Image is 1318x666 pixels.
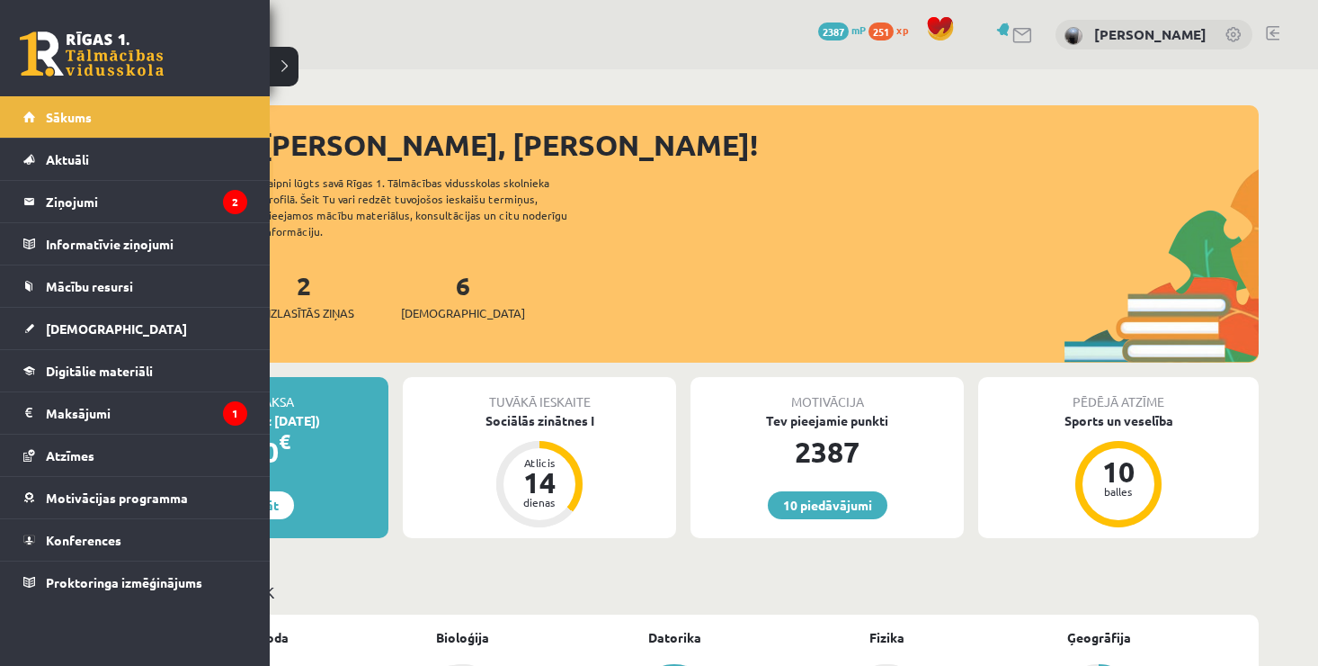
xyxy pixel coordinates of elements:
a: 251 xp [868,22,917,37]
span: 251 [868,22,894,40]
span: Neizlasītās ziņas [254,304,354,322]
a: Rīgas 1. Tālmācības vidusskola [20,31,164,76]
span: [DEMOGRAPHIC_DATA] [401,304,525,322]
span: € [279,428,290,454]
a: Konferences [23,519,247,561]
div: Laipni lūgts savā Rīgas 1. Tālmācības vidusskolas skolnieka profilā. Šeit Tu vari redzēt tuvojošo... [263,175,599,239]
a: 2Neizlasītās ziņas [254,269,354,322]
a: Fizika [869,628,904,647]
div: 10 [1091,457,1145,486]
div: [PERSON_NAME], [PERSON_NAME]! [261,123,1259,166]
a: Ziņojumi2 [23,181,247,222]
div: Pēdējā atzīme [978,377,1259,411]
a: Motivācijas programma [23,477,247,518]
div: 14 [512,468,566,497]
div: Sociālās zinātnes I [403,411,676,430]
div: dienas [512,497,566,508]
a: 6[DEMOGRAPHIC_DATA] [401,269,525,322]
span: Sākums [46,109,92,125]
div: Sports un veselība [978,411,1259,430]
a: Sociālās zinātnes I Atlicis 14 dienas [403,411,676,530]
a: [DEMOGRAPHIC_DATA] [23,308,247,349]
a: Proktoringa izmēģinājums [23,562,247,603]
a: Mācību resursi [23,265,247,307]
a: Bioloģija [436,628,489,647]
span: Digitālie materiāli [46,363,153,379]
div: 2387 [690,430,964,473]
a: Digitālie materiāli [23,350,247,391]
i: 1 [223,401,247,426]
span: Proktoringa izmēģinājums [46,574,202,590]
span: 2387 [818,22,849,40]
a: Datorika [648,628,701,647]
legend: Ziņojumi [46,181,247,222]
span: mP [851,22,866,37]
a: 2387 mP [818,22,866,37]
legend: Maksājumi [46,392,247,434]
span: Motivācijas programma [46,490,188,506]
div: Motivācija [690,377,964,411]
a: Ģeogrāfija [1067,628,1131,647]
img: Viktorija Jeļizarova [1064,27,1082,45]
span: Atzīmes [46,447,94,463]
span: Konferences [46,532,121,548]
a: Sākums [23,96,247,138]
div: balles [1091,486,1145,497]
span: Aktuāli [46,151,89,167]
span: xp [896,22,908,37]
i: 2 [223,190,247,214]
a: Aktuāli [23,139,247,180]
a: Maksājumi1 [23,392,247,434]
span: [DEMOGRAPHIC_DATA] [46,320,187,337]
div: Atlicis [512,457,566,468]
div: Tev pieejamie punkti [690,411,964,430]
div: Tuvākā ieskaite [403,377,676,411]
legend: Informatīvie ziņojumi [46,223,247,265]
a: Atzīmes [23,435,247,476]
a: Sports un veselība 10 balles [978,411,1259,530]
a: 10 piedāvājumi [768,491,887,519]
a: [PERSON_NAME] [1094,25,1207,43]
a: Informatīvie ziņojumi [23,223,247,265]
span: Mācību resursi [46,278,133,294]
p: Mācību plāns 11.a1 JK [115,580,1251,604]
